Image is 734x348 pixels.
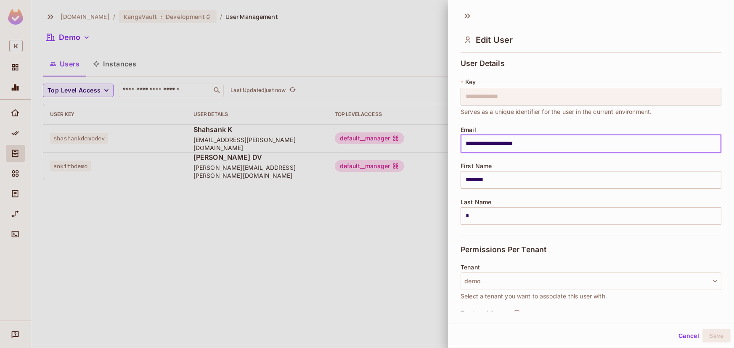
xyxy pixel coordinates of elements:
span: Top Level Access [461,310,511,316]
span: Email [461,127,476,133]
span: Permissions Per Tenant [461,245,546,254]
button: Cancel [675,329,702,343]
span: Serves as a unique identifier for the user in the current environment. [461,107,652,116]
button: demo [461,272,721,290]
span: Key [465,79,476,85]
span: Tenant [461,264,480,271]
span: Last Name [461,199,491,206]
span: Edit User [476,35,513,45]
span: Select a tenant you want to associate this user with. [461,292,607,301]
span: User Details [461,59,505,68]
button: Save [702,329,731,343]
span: First Name [461,163,492,169]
